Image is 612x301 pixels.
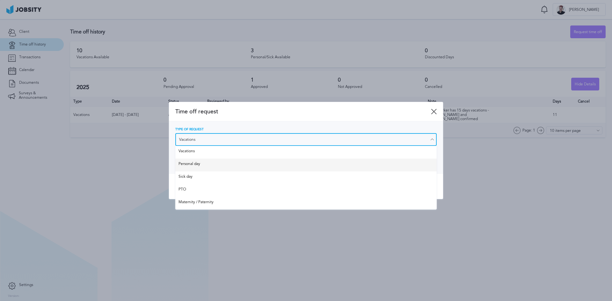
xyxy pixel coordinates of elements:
span: Personal day [178,162,433,168]
span: Type of Request [175,128,204,132]
span: Sick day [178,175,433,181]
span: Time off request [175,108,431,115]
span: Maternity / Paternity [178,200,433,206]
span: Vacations [178,149,433,155]
span: PTO [178,187,433,194]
